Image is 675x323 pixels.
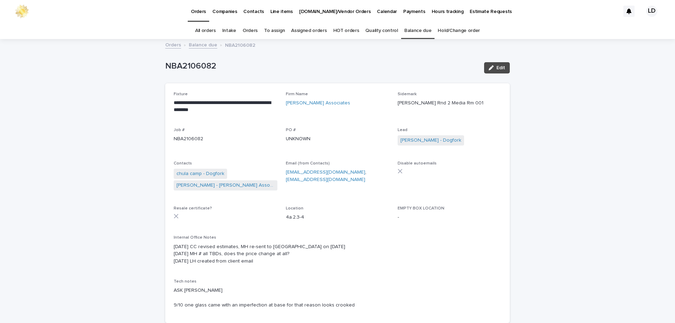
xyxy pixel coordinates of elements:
span: Sidemark [398,92,417,96]
span: Resale certificate? [174,206,212,211]
a: [PERSON_NAME] - [PERSON_NAME] Associates [176,182,275,189]
p: - [398,214,501,221]
a: [PERSON_NAME] Associates [286,99,350,107]
a: chula camp - Dogfork [176,170,224,177]
span: Lead [398,128,407,132]
p: ASK [PERSON_NAME] 9/10 one glass came with an imperfection at base for that reason looks crooked [174,287,501,309]
span: Email (from Contacts) [286,161,330,166]
span: Tech notes [174,279,197,284]
span: Job # [174,128,185,132]
a: Hold/Change order [438,22,480,39]
a: [PERSON_NAME] - Dogfork [400,137,461,144]
span: Disable autoemails [398,161,437,166]
span: Internal Office Notes [174,235,216,240]
a: Orders [243,22,258,39]
a: Assigned orders [291,22,327,39]
a: To assign [264,22,285,39]
a: HOT orders [333,22,359,39]
p: NBA2106082 [225,41,255,49]
p: UNKNOWN [286,135,390,143]
a: Intake [222,22,236,39]
span: PO # [286,128,296,132]
a: Orders [165,40,181,49]
div: LD [646,6,657,17]
a: [EMAIL_ADDRESS][DOMAIN_NAME] [286,170,365,175]
span: Contacts [174,161,192,166]
span: Firm Name [286,92,308,96]
span: Edit [496,65,505,70]
p: 4a.2.3-4 [286,214,390,221]
a: All orders [195,22,216,39]
a: Balance due [189,40,217,49]
p: NBA2106082 [165,61,478,71]
span: Location [286,206,303,211]
span: EMPTY BOX LOCATION [398,206,444,211]
p: , [286,169,390,183]
a: Quality control [365,22,398,39]
img: 0ffKfDbyRa2Iv8hnaAqg [14,4,30,18]
span: Fixture [174,92,188,96]
a: [EMAIL_ADDRESS][DOMAIN_NAME] [286,177,365,182]
button: Edit [484,62,510,73]
a: Balance due [404,22,432,39]
p: [PERSON_NAME] Rnd 2 Media Rm 001 [398,99,501,107]
p: NBA2106082 [174,135,277,143]
p: [DATE] CC revised estimates, MH re-sent to [GEOGRAPHIC_DATA] on [DATE] [DATE] MH # all TBDs, does... [174,243,501,265]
